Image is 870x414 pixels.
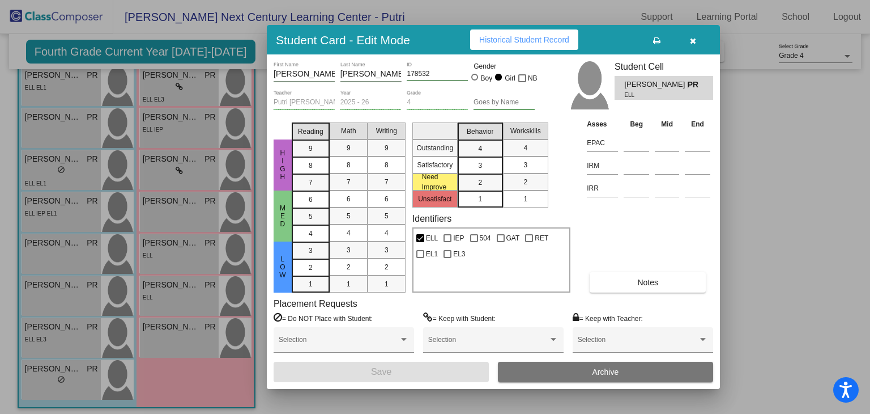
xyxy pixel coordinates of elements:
[523,160,527,170] span: 3
[688,79,703,91] span: PR
[278,204,288,228] span: MED
[340,99,402,107] input: year
[347,211,351,221] span: 5
[309,143,313,154] span: 9
[347,279,351,289] span: 1
[309,279,313,289] span: 1
[385,177,389,187] span: 7
[309,212,313,222] span: 5
[504,73,515,83] div: Girl
[480,73,493,83] div: Boy
[590,272,706,293] button: Notes
[523,143,527,153] span: 4
[347,177,351,187] span: 7
[498,362,713,382] button: Archive
[478,194,482,204] span: 1
[624,91,679,99] span: ELL
[274,99,335,107] input: teacher
[621,118,652,130] th: Beg
[474,99,535,107] input: goes by name
[624,79,687,91] span: [PERSON_NAME] [PERSON_NAME]
[309,263,313,273] span: 2
[309,178,313,188] span: 7
[474,61,535,71] mat-label: Gender
[480,231,491,245] span: 504
[276,33,410,47] h3: Student Card - Edit Mode
[407,99,468,107] input: grade
[376,126,397,136] span: Writing
[528,71,538,85] span: NB
[426,231,438,245] span: ELL
[385,194,389,204] span: 6
[467,126,493,137] span: Behavior
[347,228,351,238] span: 4
[385,262,389,272] span: 2
[453,231,464,245] span: IEP
[637,278,658,287] span: Notes
[470,29,578,50] button: Historical Student Record
[573,312,643,324] label: = Keep with Teacher:
[478,143,482,154] span: 4
[274,298,357,309] label: Placement Requests
[385,279,389,289] span: 1
[341,126,356,136] span: Math
[274,362,489,382] button: Save
[453,247,465,261] span: EL3
[506,231,520,245] span: GAT
[479,35,569,44] span: Historical Student Record
[478,178,482,188] span: 2
[309,195,313,205] span: 6
[592,367,619,377] span: Archive
[478,160,482,171] span: 3
[423,312,496,324] label: = Keep with Student:
[615,61,713,72] h3: Student Cell
[371,367,391,377] span: Save
[587,180,618,197] input: assessment
[385,160,389,170] span: 8
[426,247,438,261] span: EL1
[274,312,373,324] label: = Do NOT Place with Student:
[682,118,713,130] th: End
[347,194,351,204] span: 6
[587,157,618,174] input: assessment
[385,228,389,238] span: 4
[385,245,389,255] span: 3
[309,160,313,171] span: 8
[587,134,618,151] input: assessment
[347,245,351,255] span: 3
[584,118,621,130] th: Asses
[347,262,351,272] span: 2
[385,211,389,221] span: 5
[278,149,288,181] span: HIGH
[523,177,527,187] span: 2
[347,143,351,153] span: 9
[535,231,548,245] span: RET
[278,255,288,279] span: LOW
[523,194,527,204] span: 1
[407,70,468,78] input: Enter ID
[412,213,451,224] label: Identifiers
[510,126,541,136] span: Workskills
[347,160,351,170] span: 8
[652,118,682,130] th: Mid
[385,143,389,153] span: 9
[298,126,323,137] span: Reading
[309,246,313,256] span: 3
[309,229,313,239] span: 4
